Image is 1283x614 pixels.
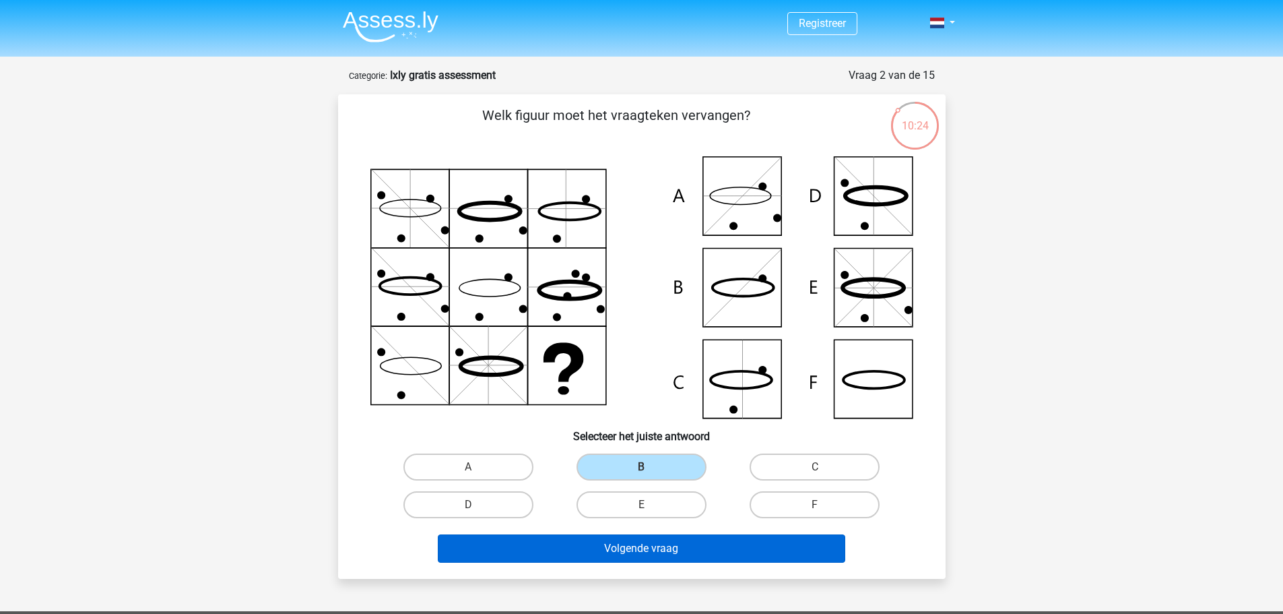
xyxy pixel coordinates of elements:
[390,69,496,82] strong: Ixly gratis assessment
[343,11,438,42] img: Assessly
[349,71,387,81] small: Categorie:
[750,491,880,518] label: F
[799,17,846,30] a: Registreer
[750,454,880,481] label: C
[403,454,533,481] label: A
[403,491,533,518] label: D
[438,534,845,563] button: Volgende vraag
[360,105,874,146] p: Welk figuur moet het vraagteken vervangen?
[577,491,706,518] label: E
[849,67,935,84] div: Vraag 2 van de 15
[577,454,706,481] label: B
[360,419,924,443] h6: Selecteer het juiste antwoord
[890,100,940,134] div: 10:24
